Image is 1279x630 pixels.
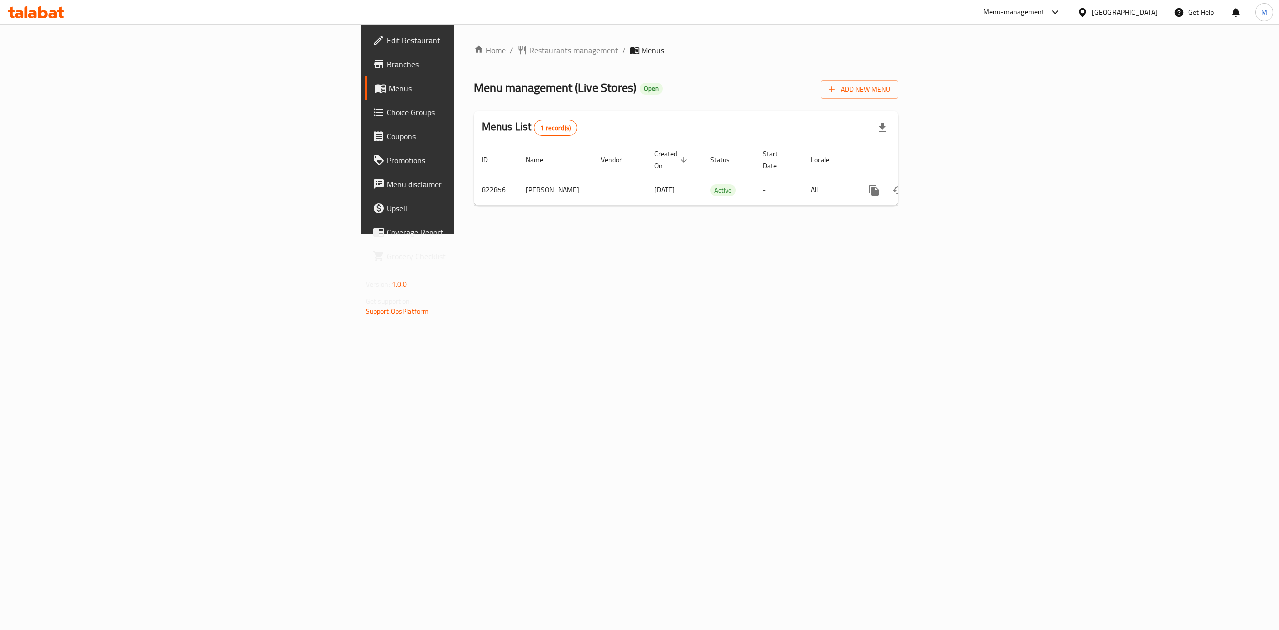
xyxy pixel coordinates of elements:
[392,278,407,291] span: 1.0.0
[482,154,501,166] span: ID
[526,154,556,166] span: Name
[387,106,567,118] span: Choice Groups
[389,82,567,94] span: Menus
[710,185,736,196] span: Active
[365,244,575,268] a: Grocery Checklist
[387,250,567,262] span: Grocery Checklist
[1261,7,1267,18] span: M
[365,76,575,100] a: Menus
[640,84,663,93] span: Open
[640,83,663,95] div: Open
[387,58,567,70] span: Branches
[534,120,577,136] div: Total records count
[811,154,842,166] span: Locale
[365,148,575,172] a: Promotions
[1092,7,1158,18] div: [GEOGRAPHIC_DATA]
[366,278,390,291] span: Version:
[365,196,575,220] a: Upsell
[366,305,429,318] a: Support.OpsPlatform
[803,175,854,205] td: All
[474,76,636,99] span: Menu management ( Live Stores )
[870,116,894,140] div: Export file
[387,34,567,46] span: Edit Restaurant
[654,148,690,172] span: Created On
[886,178,910,202] button: Change Status
[474,44,899,56] nav: breadcrumb
[366,295,412,308] span: Get support on:
[829,83,890,96] span: Add New Menu
[534,123,577,133] span: 1 record(s)
[365,220,575,244] a: Coverage Report
[482,119,577,136] h2: Menus List
[755,175,803,205] td: -
[387,154,567,166] span: Promotions
[387,178,567,190] span: Menu disclaimer
[854,145,966,175] th: Actions
[387,130,567,142] span: Coupons
[763,148,791,172] span: Start Date
[862,178,886,202] button: more
[622,44,626,56] li: /
[365,52,575,76] a: Branches
[365,100,575,124] a: Choice Groups
[983,6,1045,18] div: Menu-management
[654,183,675,196] span: [DATE]
[387,226,567,238] span: Coverage Report
[601,154,635,166] span: Vendor
[710,184,736,196] div: Active
[641,44,664,56] span: Menus
[365,124,575,148] a: Coupons
[387,202,567,214] span: Upsell
[821,80,898,99] button: Add New Menu
[365,28,575,52] a: Edit Restaurant
[710,154,743,166] span: Status
[365,172,575,196] a: Menu disclaimer
[474,145,966,206] table: enhanced table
